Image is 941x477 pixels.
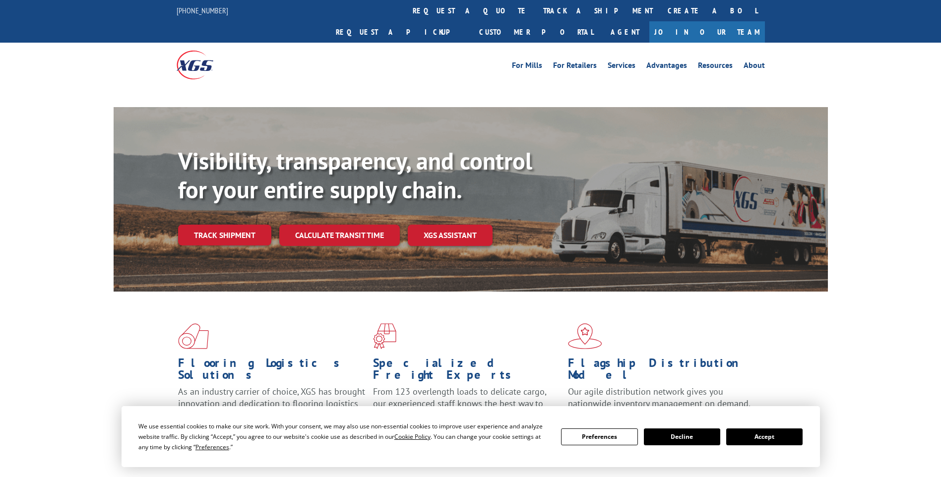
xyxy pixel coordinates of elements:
a: Join Our Team [649,21,765,43]
a: [PHONE_NUMBER] [177,5,228,15]
a: Resources [698,61,733,72]
h1: Specialized Freight Experts [373,357,561,386]
b: Visibility, transparency, and control for your entire supply chain. [178,145,532,205]
img: xgs-icon-flagship-distribution-model-red [568,323,602,349]
span: As an industry carrier of choice, XGS has brought innovation and dedication to flooring logistics... [178,386,365,421]
img: xgs-icon-focused-on-flooring-red [373,323,396,349]
span: Cookie Policy [394,432,431,441]
div: We use essential cookies to make our site work. With your consent, we may also use non-essential ... [138,421,549,452]
p: From 123 overlength loads to delicate cargo, our experienced staff knows the best way to move you... [373,386,561,430]
a: Customer Portal [472,21,601,43]
h1: Flooring Logistics Solutions [178,357,366,386]
h1: Flagship Distribution Model [568,357,755,386]
span: Our agile distribution network gives you nationwide inventory management on demand. [568,386,751,409]
a: Calculate transit time [279,225,400,246]
button: Accept [726,428,803,445]
a: Request a pickup [328,21,472,43]
a: Agent [601,21,649,43]
a: For Retailers [553,61,597,72]
a: Track shipment [178,225,271,245]
a: About [744,61,765,72]
a: Advantages [646,61,687,72]
button: Preferences [561,428,637,445]
a: XGS ASSISTANT [408,225,493,246]
a: Services [608,61,635,72]
button: Decline [644,428,720,445]
a: For Mills [512,61,542,72]
img: xgs-icon-total-supply-chain-intelligence-red [178,323,209,349]
span: Preferences [195,443,229,451]
div: Cookie Consent Prompt [122,406,820,467]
